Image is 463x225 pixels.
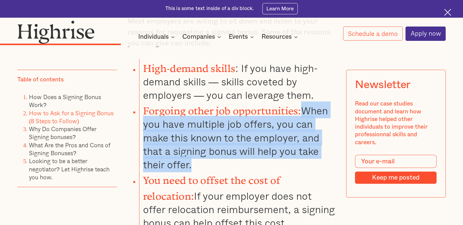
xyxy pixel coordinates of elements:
div: Resources [261,33,300,41]
a: How to Ask for a Signing Bonus (8 Steps to Follow) [29,108,114,125]
div: Newsletter [355,79,410,91]
div: Resources [261,33,292,41]
a: How Does a Signing Bonus Work? [29,92,101,109]
strong: Forgoing other job opportunities: [143,105,301,112]
a: What Are the Pros and Cons of Signing Bonuses? [29,140,110,157]
a: Learn More [262,3,298,14]
a: Schedule a demo [343,27,403,41]
div: This is some text inside of a div block. [165,5,254,12]
img: Cross icon [444,9,451,16]
img: Highrise logo [17,20,95,44]
li: : If you have high-demand skills — skills coveted by employers — you can leverage them. [139,59,335,102]
div: Events [229,33,248,41]
input: Keep me posted [355,171,437,184]
div: Companies [182,33,223,41]
div: Individuals [138,33,169,41]
a: Apply now [405,27,446,41]
form: Modal Form [355,155,437,184]
div: Individuals [138,33,177,41]
li: When you have multiple job offers, you can make this known to the employer, and that a signing bo... [139,102,335,171]
div: Events [229,33,256,41]
strong: High-demand skills [143,62,235,69]
a: Why Do Companies Offer Signing bonuses? [29,124,96,141]
div: Companies [182,33,215,41]
strong: You need to offset the cost of relocation: [143,174,280,197]
input: Your e-mail [355,155,437,168]
div: Read our case studies document and learn how Highrise helped other individuals to improve their p... [355,100,437,146]
a: Looking to be a better negotiator? Let Highrise teach you how. [29,156,110,181]
div: Table of contents [17,76,64,83]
